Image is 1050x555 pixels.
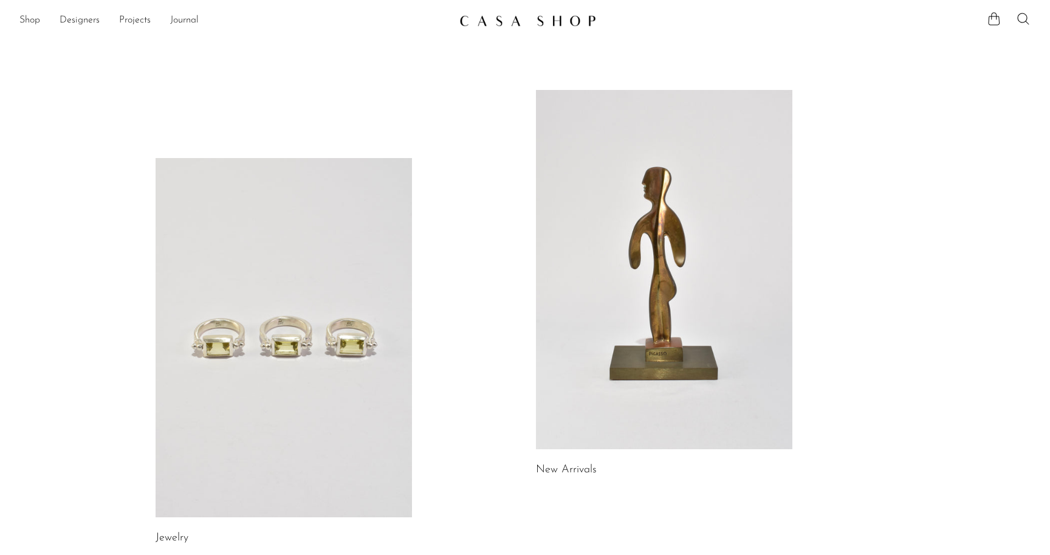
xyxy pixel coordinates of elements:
a: Shop [19,13,40,29]
a: New Arrivals [536,464,597,475]
a: Projects [119,13,151,29]
a: Designers [60,13,100,29]
ul: NEW HEADER MENU [19,10,450,31]
a: Jewelry [156,533,188,543]
nav: Desktop navigation [19,10,450,31]
a: Journal [170,13,199,29]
